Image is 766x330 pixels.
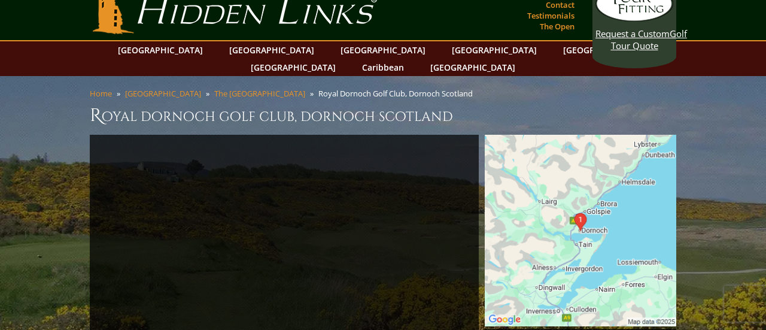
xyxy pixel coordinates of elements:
a: Home [90,88,112,99]
a: [GEOGRAPHIC_DATA] [112,41,209,59]
span: Request a Custom [595,28,670,40]
a: [GEOGRAPHIC_DATA] [223,41,320,59]
a: [GEOGRAPHIC_DATA] [424,59,521,76]
a: [GEOGRAPHIC_DATA] [335,41,431,59]
a: Caribbean [356,59,410,76]
a: [GEOGRAPHIC_DATA] [125,88,201,99]
a: [GEOGRAPHIC_DATA] [245,59,342,76]
h1: Royal Dornoch Golf Club, Dornoch Scotland [90,104,676,128]
a: The [GEOGRAPHIC_DATA] [214,88,305,99]
a: [GEOGRAPHIC_DATA] [557,41,654,59]
a: The Open [537,18,577,35]
a: Testimonials [524,7,577,24]
li: Royal Dornoch Golf Club, Dornoch Scotland [318,88,478,99]
img: Google Map of Royal Dornoch Golf Club, Golf Road, Dornoch, Scotland, United Kingdom [485,135,676,326]
a: [GEOGRAPHIC_DATA] [446,41,543,59]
